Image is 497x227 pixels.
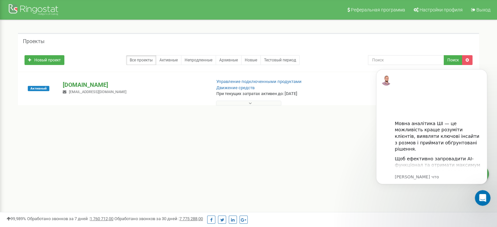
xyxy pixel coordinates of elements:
[216,79,302,84] a: Управление подключенными продуктами
[368,55,444,65] input: Поиск
[27,216,113,221] span: Обработано звонков за 7 дней :
[241,55,261,65] a: Новые
[444,55,462,65] button: Поиск
[156,55,181,65] a: Активные
[366,59,497,209] iframe: Intercom notifications сообщение
[475,190,490,206] iframe: Intercom live chat
[90,216,113,221] u: 1 760 712,00
[216,85,255,90] a: Движение средств
[69,90,126,94] span: [EMAIL_ADDRESS][DOMAIN_NAME]
[216,91,321,97] p: При текущих затратах активен до: [DATE]
[420,7,463,12] span: Настройки профиля
[114,216,203,221] span: Обработано звонков за 30 дней :
[216,55,241,65] a: Архивные
[23,39,44,44] h5: Проекты
[7,216,26,221] span: 99,989%
[351,7,405,12] span: Реферальная программа
[476,7,490,12] span: Выход
[126,55,156,65] a: Все проекты
[260,55,300,65] a: Тестовый период
[25,55,64,65] a: Новый проект
[28,86,49,91] span: Активный
[63,81,206,89] p: [DOMAIN_NAME]
[179,216,203,221] u: 7 775 288,00
[181,55,216,65] a: Непродленные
